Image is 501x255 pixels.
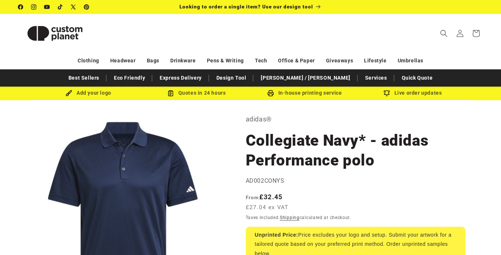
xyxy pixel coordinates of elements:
[280,215,300,220] a: Shipping
[257,72,354,84] a: [PERSON_NAME] / [PERSON_NAME]
[179,4,313,10] span: Looking to order a single item? Use our design tool
[246,131,465,170] h1: Collegiate Navy* - adidas Performance polo
[246,203,289,212] span: £27.04 ex VAT
[246,194,259,200] span: From
[359,88,467,98] div: Live order updates
[250,88,359,98] div: In-house printing service
[207,54,244,67] a: Pens & Writing
[246,193,283,201] strong: £32.45
[398,72,437,84] a: Quick Quote
[255,232,298,238] strong: Unprinted Price:
[156,72,205,84] a: Express Delivery
[398,54,423,67] a: Umbrellas
[213,72,250,84] a: Design Tool
[246,177,285,184] span: AD002CONYS
[255,54,267,67] a: Tech
[34,88,142,98] div: Add your logo
[364,54,386,67] a: Lifestyle
[147,54,159,67] a: Bags
[361,72,391,84] a: Services
[267,90,274,96] img: In-house printing
[278,54,315,67] a: Office & Paper
[110,72,149,84] a: Eco Friendly
[383,90,390,96] img: Order updates
[246,214,465,221] div: Taxes included. calculated at checkout.
[18,17,92,50] img: Custom Planet
[142,88,250,98] div: Quotes in 24 hours
[78,54,99,67] a: Clothing
[246,113,465,125] p: adidas®
[110,54,136,67] a: Headwear
[167,90,174,96] img: Order Updates Icon
[436,25,452,41] summary: Search
[66,90,72,96] img: Brush Icon
[16,14,94,52] a: Custom Planet
[65,72,103,84] a: Best Sellers
[170,54,196,67] a: Drinkware
[326,54,353,67] a: Giveaways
